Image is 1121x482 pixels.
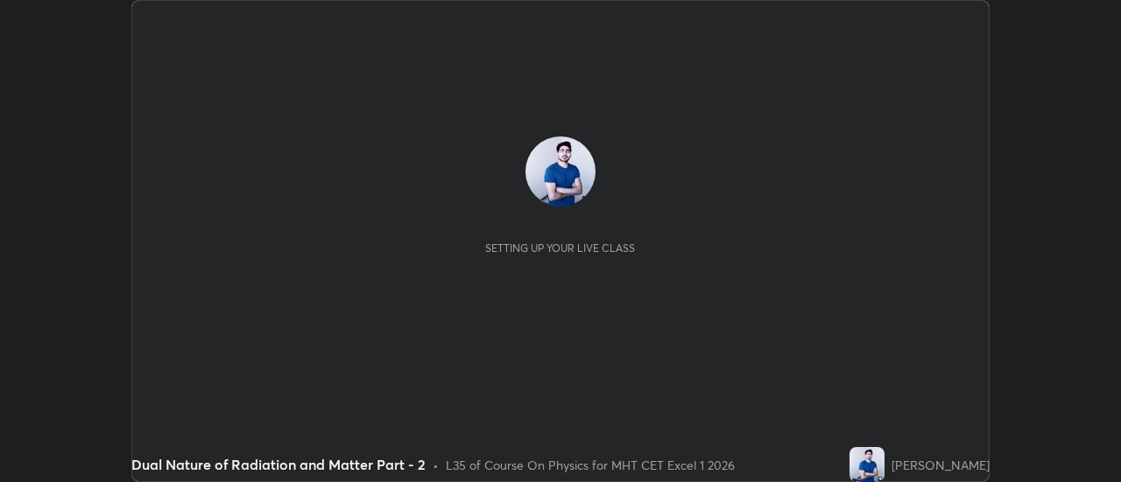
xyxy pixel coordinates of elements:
div: Dual Nature of Radiation and Matter Part - 2 [131,454,426,475]
div: L35 of Course On Physics for MHT CET Excel 1 2026 [446,456,735,474]
img: 3 [525,136,596,206]
img: 3 [850,447,885,482]
div: Setting up your live class [485,241,635,255]
div: [PERSON_NAME] [892,456,990,474]
div: • [433,456,439,474]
